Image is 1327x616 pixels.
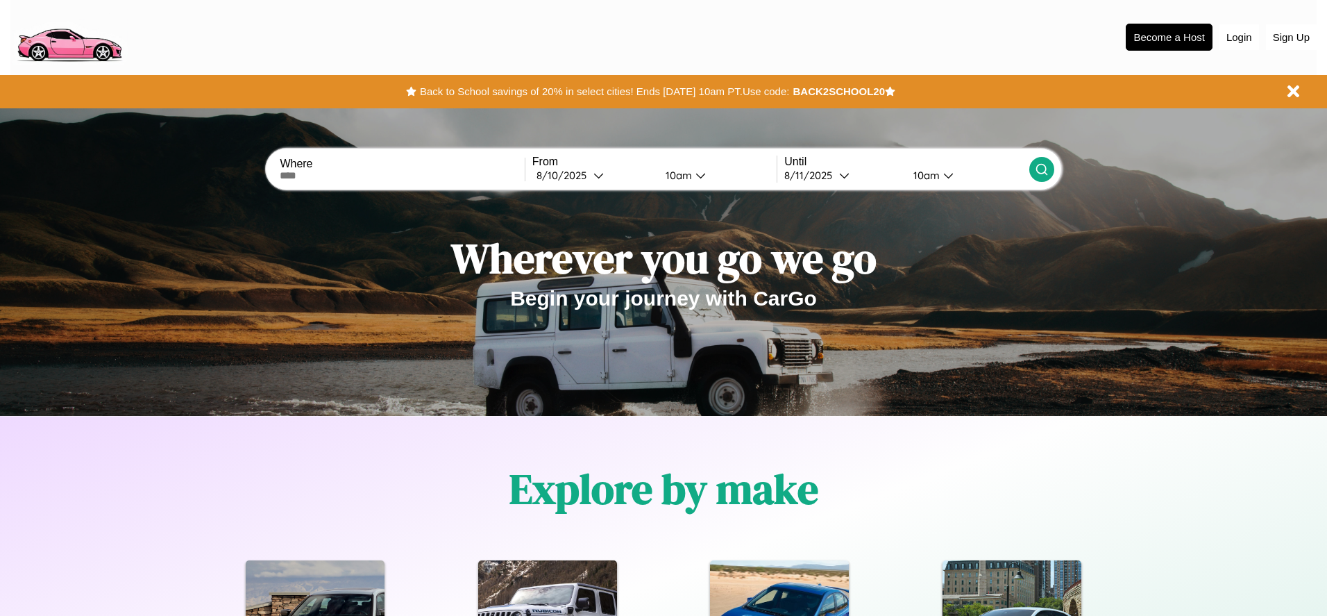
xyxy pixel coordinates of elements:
button: 10am [654,168,777,183]
b: BACK2SCHOOL20 [793,85,885,97]
div: 10am [906,169,943,182]
img: logo [10,7,128,65]
h1: Explore by make [509,460,818,517]
label: Where [280,158,524,170]
button: Back to School savings of 20% in select cities! Ends [DATE] 10am PT.Use code: [416,82,793,101]
button: 10am [902,168,1029,183]
label: From [532,156,777,168]
label: Until [784,156,1029,168]
div: 8 / 11 / 2025 [784,169,839,182]
button: Become a Host [1126,24,1212,51]
button: Login [1219,24,1259,50]
button: 8/10/2025 [532,168,654,183]
div: 8 / 10 / 2025 [536,169,593,182]
div: 10am [659,169,695,182]
button: Sign Up [1266,24,1317,50]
